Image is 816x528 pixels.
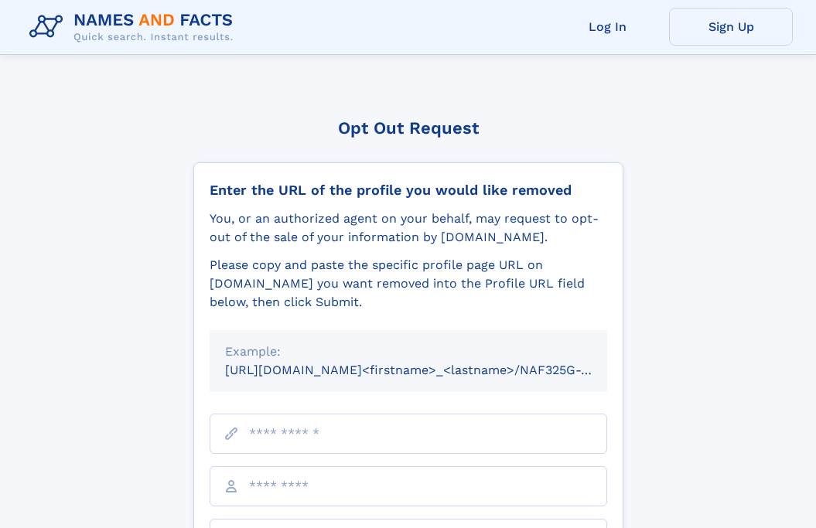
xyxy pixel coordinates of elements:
div: Please copy and paste the specific profile page URL on [DOMAIN_NAME] you want removed into the Pr... [210,256,607,312]
div: Example: [225,342,592,361]
div: Opt Out Request [193,118,623,138]
img: Logo Names and Facts [23,6,246,48]
div: You, or an authorized agent on your behalf, may request to opt-out of the sale of your informatio... [210,209,607,247]
a: Sign Up [669,8,793,46]
div: Enter the URL of the profile you would like removed [210,182,607,199]
small: [URL][DOMAIN_NAME]<firstname>_<lastname>/NAF325G-xxxxxxxx [225,363,637,377]
a: Log In [545,8,669,46]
